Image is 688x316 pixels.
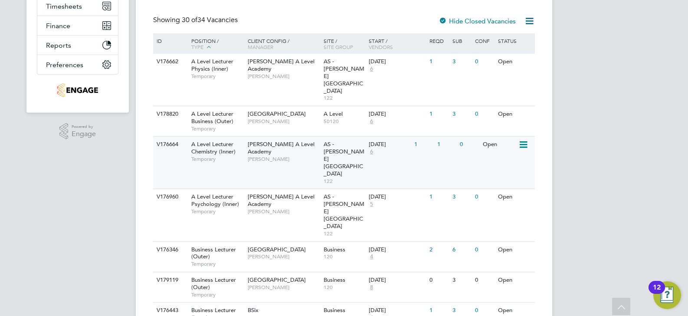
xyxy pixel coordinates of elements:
span: Timesheets [46,2,82,10]
div: 12 [653,287,661,299]
div: [DATE] [369,193,425,201]
span: 5 [369,201,374,208]
span: AS - [PERSON_NAME][GEOGRAPHIC_DATA] [324,140,364,177]
span: [PERSON_NAME] A Level Academy [248,193,315,208]
span: Temporary [191,208,243,215]
div: Showing [153,16,239,25]
span: Temporary [191,291,243,298]
span: 34 Vacancies [182,16,238,24]
div: 0 [473,272,495,288]
span: Temporary [191,125,243,132]
span: Business Lecturer (Outer) [191,246,236,261]
div: Conf [473,33,495,48]
div: V176662 [154,54,185,70]
span: Reports [46,41,71,49]
span: Temporary [191,73,243,80]
span: [PERSON_NAME] [248,253,319,260]
div: 1 [427,54,450,70]
div: V179119 [154,272,185,288]
span: Site Group [324,43,353,50]
div: Reqd [427,33,450,48]
span: [PERSON_NAME] [248,284,319,291]
div: 0 [427,272,450,288]
div: V176960 [154,189,185,205]
button: Reports [37,36,118,55]
div: 1 [427,189,450,205]
span: 120 [324,284,365,291]
div: 6 [450,242,473,258]
div: 0 [473,242,495,258]
a: Go to home page [37,83,118,97]
div: V176346 [154,242,185,258]
div: 1 [435,137,458,153]
div: 0 [473,106,495,122]
span: Type [191,43,203,50]
div: 0 [473,189,495,205]
span: A Level Lecturer Psychology (Inner) [191,193,239,208]
div: Open [496,189,534,205]
span: Finance [46,22,70,30]
div: 3 [450,106,473,122]
span: Business Lecturer (Outer) [191,276,236,291]
span: [GEOGRAPHIC_DATA] [248,246,306,253]
a: Powered byEngage [59,123,96,140]
span: Temporary [191,156,243,163]
span: Business [324,276,345,283]
div: Site / [321,33,367,54]
div: ID [154,33,185,48]
div: Open [496,242,534,258]
div: Start / [367,33,427,54]
div: V176664 [154,137,185,153]
button: Preferences [37,55,118,74]
div: Open [481,137,518,153]
div: 1 [427,106,450,122]
div: Open [496,106,534,122]
div: 3 [450,189,473,205]
span: 122 [324,178,365,185]
span: [PERSON_NAME] A Level Academy [248,140,315,155]
span: AS - [PERSON_NAME][GEOGRAPHIC_DATA] [324,193,364,230]
span: [PERSON_NAME] [248,208,319,215]
div: Status [496,33,534,48]
div: 1 [412,137,435,153]
div: [DATE] [369,111,425,118]
span: Engage [72,130,96,138]
div: Open [496,272,534,288]
div: 3 [450,54,473,70]
span: Temporary [191,261,243,267]
span: Business [324,246,345,253]
span: Preferences [46,61,83,69]
div: Position / [185,33,246,55]
div: 3 [450,272,473,288]
span: AS - [PERSON_NAME][GEOGRAPHIC_DATA] [324,58,364,94]
span: A Level Lecturer Business (Outer) [191,110,233,125]
span: A Level Lecturer Chemistry (Inner) [191,140,236,155]
span: 6 [369,65,374,73]
div: Client Config / [246,33,321,54]
label: Hide Closed Vacancies [439,17,516,25]
span: Business [324,306,345,314]
span: [PERSON_NAME] [248,118,319,125]
span: BSix [248,306,259,314]
span: Manager [248,43,273,50]
span: [PERSON_NAME] A Level Academy [248,58,315,72]
div: 2 [427,242,450,258]
button: Finance [37,16,118,35]
span: [GEOGRAPHIC_DATA] [248,110,306,117]
span: 6 [369,148,374,156]
div: [DATE] [369,246,425,254]
img: jambo-logo-retina.png [57,83,98,97]
span: A Level [324,110,343,117]
span: 120 [324,253,365,260]
div: [DATE] [369,141,410,148]
span: 122 [324,230,365,237]
span: 6 [369,118,374,125]
div: [DATE] [369,277,425,284]
button: Open Resource Center, 12 new notifications [653,281,681,309]
span: [GEOGRAPHIC_DATA] [248,276,306,283]
span: [PERSON_NAME] [248,156,319,163]
div: [DATE] [369,58,425,65]
span: 4 [369,253,374,261]
span: A Level Lecturer Physics (Inner) [191,58,233,72]
div: V178820 [154,106,185,122]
